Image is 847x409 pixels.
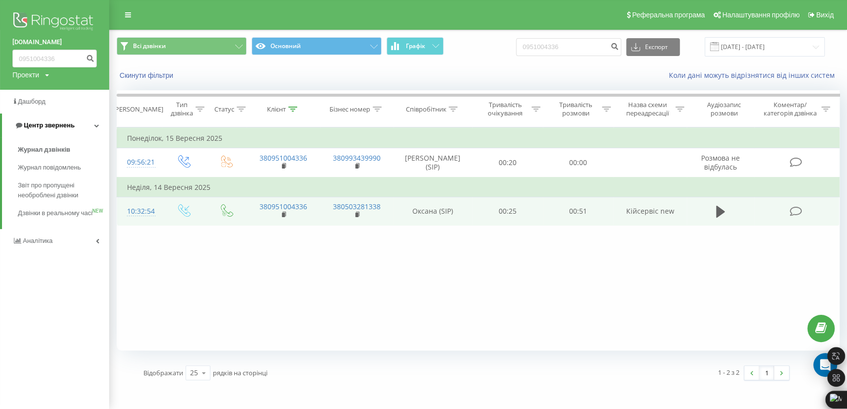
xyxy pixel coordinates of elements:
[12,50,97,67] input: Пошук за номером
[24,121,74,129] span: Центр звернень
[113,105,163,114] div: [PERSON_NAME]
[813,353,837,377] div: Open Intercom Messenger
[329,105,370,114] div: Бізнес номер
[18,141,109,159] a: Журнал дзвінків
[405,105,446,114] div: Співробітник
[12,37,97,47] a: [DOMAIN_NAME]
[267,105,286,114] div: Клієнт
[18,159,109,176] a: Журнал повідомлень
[12,70,39,80] div: Проекти
[12,10,97,35] img: Ringostat logo
[669,70,840,80] a: Коли дані можуть відрізнятися вiд інших систем
[393,197,472,226] td: Оксана (SIP)
[252,37,382,55] button: Основний
[626,38,680,56] button: Експорт
[516,38,621,56] input: Пошук за номером
[622,101,673,117] div: Назва схеми переадресації
[387,37,444,55] button: Графік
[117,128,840,148] td: Понеділок, 15 Вересня 2025
[543,197,613,226] td: 00:51
[260,202,307,211] a: 380951004336
[18,204,109,222] a: Дзвінки в реальному часіNEW
[18,176,109,204] a: Звіт про пропущені необроблені дзвінки
[171,101,193,117] div: Тип дзвінка
[552,101,599,117] div: Тривалість розмови
[333,202,381,211] a: 380503281338
[718,367,739,377] div: 1 - 2 з 2
[333,153,381,163] a: 380993439990
[393,148,472,177] td: [PERSON_NAME] (SIP)
[18,208,92,218] span: Дзвінки в реальному часі
[543,148,613,177] td: 00:00
[117,71,178,80] button: Скинути фільтри
[613,197,687,226] td: Кійсервіс new
[127,153,152,172] div: 09:56:21
[722,11,799,19] span: Налаштування профілю
[143,368,183,377] span: Відображати
[759,366,774,380] a: 1
[18,98,46,105] span: Дашборд
[406,43,425,50] span: Графік
[214,105,234,114] div: Статус
[127,202,152,221] div: 10:32:54
[696,101,752,117] div: Аудіозапис розмови
[481,101,529,117] div: Тривалість очікування
[761,101,819,117] div: Коментар/категорія дзвінка
[18,145,70,155] span: Журнал дзвінків
[632,11,705,19] span: Реферальна програма
[260,153,307,163] a: 380951004336
[117,37,247,55] button: Всі дзвінки
[701,153,740,172] span: Розмова не відбулась
[133,42,166,50] span: Всі дзвінки
[472,148,543,177] td: 00:20
[18,163,81,173] span: Журнал повідомлень
[472,197,543,226] td: 00:25
[117,177,840,197] td: Неділя, 14 Вересня 2025
[816,11,834,19] span: Вихід
[2,114,109,137] a: Центр звернень
[23,237,53,244] span: Аналiтика
[18,180,104,200] span: Звіт про пропущені необроблені дзвінки
[213,368,267,377] span: рядків на сторінці
[190,368,198,378] div: 25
